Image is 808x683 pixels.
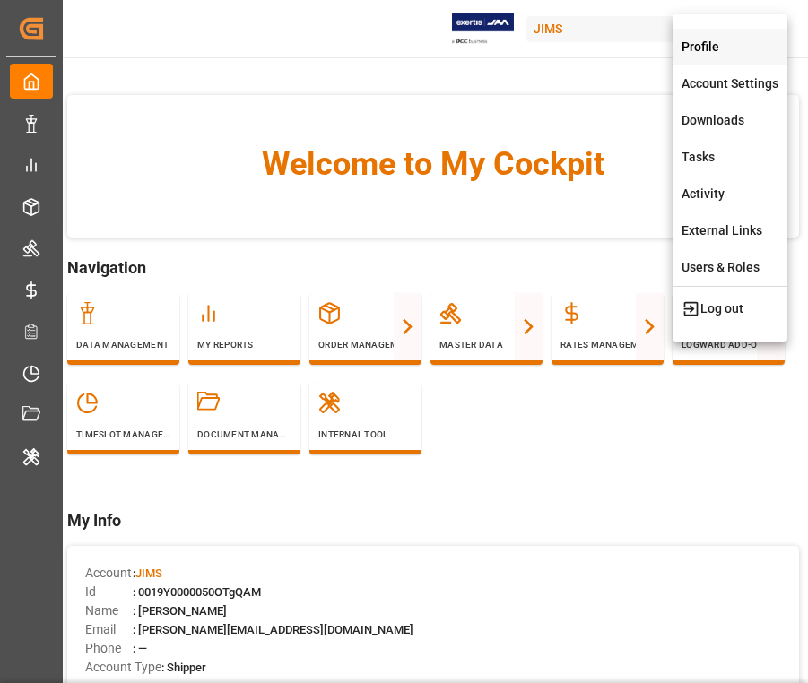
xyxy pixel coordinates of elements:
[673,29,787,65] a: Profile
[673,212,787,249] a: External Links
[673,176,787,212] a: Activity
[673,249,787,286] a: Users & Roles
[673,65,787,102] a: Account Settings
[673,102,787,139] a: Downloads
[700,301,743,316] span: Log out
[673,139,787,176] a: Tasks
